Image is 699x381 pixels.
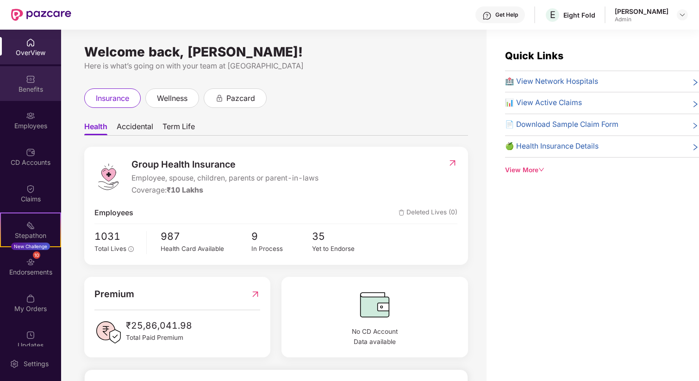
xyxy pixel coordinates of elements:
div: Welcome back, [PERSON_NAME]! [84,48,468,56]
span: 📊 View Active Claims [505,97,582,109]
span: right [692,143,699,152]
span: 35 [312,229,373,244]
img: svg+xml;base64,PHN2ZyBpZD0iQmVuZWZpdHMiIHhtbG5zPSJodHRwOi8vd3d3LnczLm9yZy8yMDAwL3N2ZyIgd2lkdGg9Ij... [26,75,35,84]
img: New Pazcare Logo [11,9,71,21]
img: svg+xml;base64,PHN2ZyBpZD0iTXlfT3JkZXJzIiBkYXRhLW5hbWU9Ik15IE9yZGVycyIgeG1sbnM9Imh0dHA6Ly93d3cudz... [26,294,35,303]
span: Term Life [162,122,195,135]
div: New Challenge [11,243,50,250]
span: 🏥 View Network Hospitals [505,76,598,87]
span: down [538,167,545,173]
div: Health Card Available [161,244,251,254]
img: PaidPremiumIcon [94,319,122,346]
span: Deleted Lives (0) [399,207,457,219]
div: Yet to Endorse [312,244,373,254]
img: svg+xml;base64,PHN2ZyBpZD0iQ0RfQWNjb3VudHMiIGRhdGEtbmFtZT0iQ0QgQWNjb3VudHMiIHhtbG5zPSJodHRwOi8vd3... [26,148,35,157]
div: Settings [21,359,51,369]
span: right [692,121,699,131]
span: wellness [157,93,187,104]
img: RedirectIcon [250,287,260,301]
img: svg+xml;base64,PHN2ZyBpZD0iU2V0dGluZy0yMHgyMCIgeG1sbnM9Imh0dHA6Ly93d3cudzMub3JnLzIwMDAvc3ZnIiB3aW... [10,359,19,369]
span: insurance [96,93,129,104]
span: Total Lives [94,245,126,252]
img: svg+xml;base64,PHN2ZyBpZD0iQ2xhaW0iIHhtbG5zPSJodHRwOi8vd3d3LnczLm9yZy8yMDAwL3N2ZyIgd2lkdGg9IjIwIi... [26,184,35,194]
img: svg+xml;base64,PHN2ZyBpZD0iSGVscC0zMngzMiIgeG1sbnM9Imh0dHA6Ly93d3cudzMub3JnLzIwMDAvc3ZnIiB3aWR0aD... [482,11,492,20]
img: svg+xml;base64,PHN2ZyBpZD0iSG9tZSIgeG1sbnM9Imh0dHA6Ly93d3cudzMub3JnLzIwMDAvc3ZnIiB3aWR0aD0iMjAiIG... [26,38,35,47]
span: ₹25,86,041.98 [126,319,192,333]
span: 1031 [94,229,140,244]
span: right [692,99,699,109]
div: Coverage: [131,185,318,196]
div: Stepathon [1,231,60,240]
span: right [692,78,699,87]
span: 📄 Download Sample Claim Form [505,119,618,131]
span: No CD Account Data available [292,327,458,347]
img: logo [94,163,122,191]
span: Quick Links [505,50,563,62]
div: Eight Fold [563,11,595,19]
img: svg+xml;base64,PHN2ZyBpZD0iRHJvcGRvd24tMzJ4MzIiIHhtbG5zPSJodHRwOi8vd3d3LnczLm9yZy8yMDAwL3N2ZyIgd2... [679,11,686,19]
div: Get Help [495,11,518,19]
img: svg+xml;base64,PHN2ZyBpZD0iRW1wbG95ZWVzIiB4bWxucz0iaHR0cDovL3d3dy53My5vcmcvMjAwMC9zdmciIHdpZHRoPS... [26,111,35,120]
div: View More [505,165,699,175]
span: Employees [94,207,133,219]
span: ₹10 Lakhs [167,186,203,194]
span: Total Paid Premium [126,333,192,343]
span: Premium [94,287,134,301]
div: [PERSON_NAME] [615,7,668,16]
div: In Process [251,244,312,254]
img: svg+xml;base64,PHN2ZyBpZD0iRW5kb3JzZW1lbnRzIiB4bWxucz0iaHR0cDovL3d3dy53My5vcmcvMjAwMC9zdmciIHdpZH... [26,257,35,267]
span: Group Health Insurance [131,157,318,172]
img: svg+xml;base64,PHN2ZyBpZD0iVXBkYXRlZCIgeG1sbnM9Imh0dHA6Ly93d3cudzMub3JnLzIwMDAvc3ZnIiB3aWR0aD0iMj... [26,331,35,340]
span: E [550,9,555,20]
span: Employee, spouse, children, parents or parent-in-laws [131,173,318,184]
img: svg+xml;base64,PHN2ZyB4bWxucz0iaHR0cDovL3d3dy53My5vcmcvMjAwMC9zdmciIHdpZHRoPSIyMSIgaGVpZ2h0PSIyMC... [26,221,35,230]
span: 987 [161,229,251,244]
img: CDBalanceIcon [292,287,458,322]
span: pazcard [226,93,255,104]
span: 🍏 Health Insurance Details [505,141,599,152]
div: Admin [615,16,668,23]
img: RedirectIcon [448,158,457,168]
div: Here is what’s going on with your team at [GEOGRAPHIC_DATA] [84,60,468,72]
div: animation [215,94,224,102]
span: Accidental [117,122,153,135]
span: Health [84,122,107,135]
span: 9 [251,229,312,244]
span: info-circle [128,246,134,252]
img: deleteIcon [399,210,405,216]
div: 10 [33,251,40,259]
